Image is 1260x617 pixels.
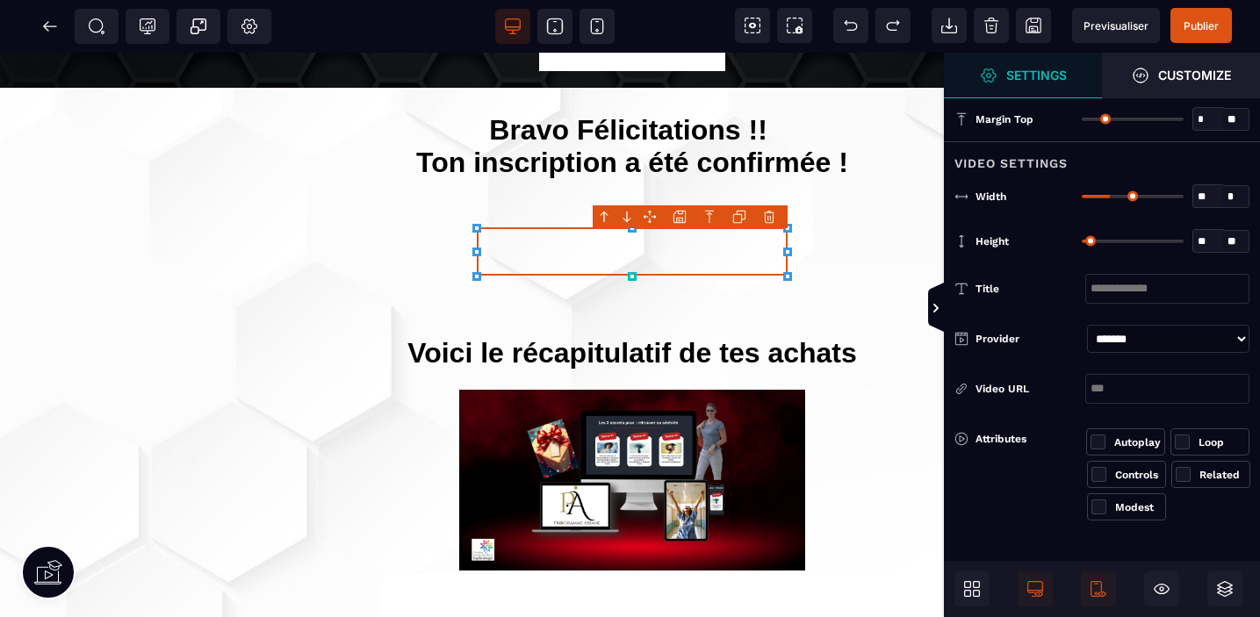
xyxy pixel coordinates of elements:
span: Open Layers [1207,571,1242,606]
div: Loop [1199,434,1245,451]
div: Provider [976,330,1080,348]
div: Controls [1115,466,1162,484]
strong: Settings [1006,68,1067,82]
span: Publier [1184,19,1219,32]
strong: Customize [1158,68,1231,82]
img: f84ad85b26746260733c9ab89cd36e1c_Modern_Course_Launch_Promotion_Computer_Mockup_Facebook_Ad.png [459,337,804,519]
span: Height [976,234,1009,248]
span: Popup [190,18,207,35]
span: Open Style Manager [1102,53,1260,98]
div: Video URL [976,380,1085,398]
span: Width [976,190,1006,204]
span: Setting Body [241,18,258,35]
span: SEO [88,18,105,35]
span: Margin Top [976,112,1033,126]
div: Modest [1115,499,1162,516]
div: Related [1199,466,1246,484]
div: Autoplay [1114,434,1161,451]
span: Preview [1072,8,1160,43]
h1: Voici le récapitulatif de tes achats [382,284,882,317]
span: Tracking [139,18,156,35]
span: Desktop Only [1018,571,1053,606]
div: Attributes [954,428,1086,449]
h2: Récapitulatif de ta commande [430,561,834,591]
span: View components [735,8,770,43]
span: Open Blocks [954,571,990,606]
span: Hide/Show Block [1144,571,1179,606]
span: Mobile Only [1081,571,1116,606]
h1: Bravo Félicitations !! Ton inscription a été confirmée ! [83,61,1181,126]
div: Video Settings [944,141,1260,174]
div: Title [976,280,1085,298]
span: Settings [944,53,1102,98]
span: Screenshot [777,8,812,43]
span: Previsualiser [1084,19,1148,32]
